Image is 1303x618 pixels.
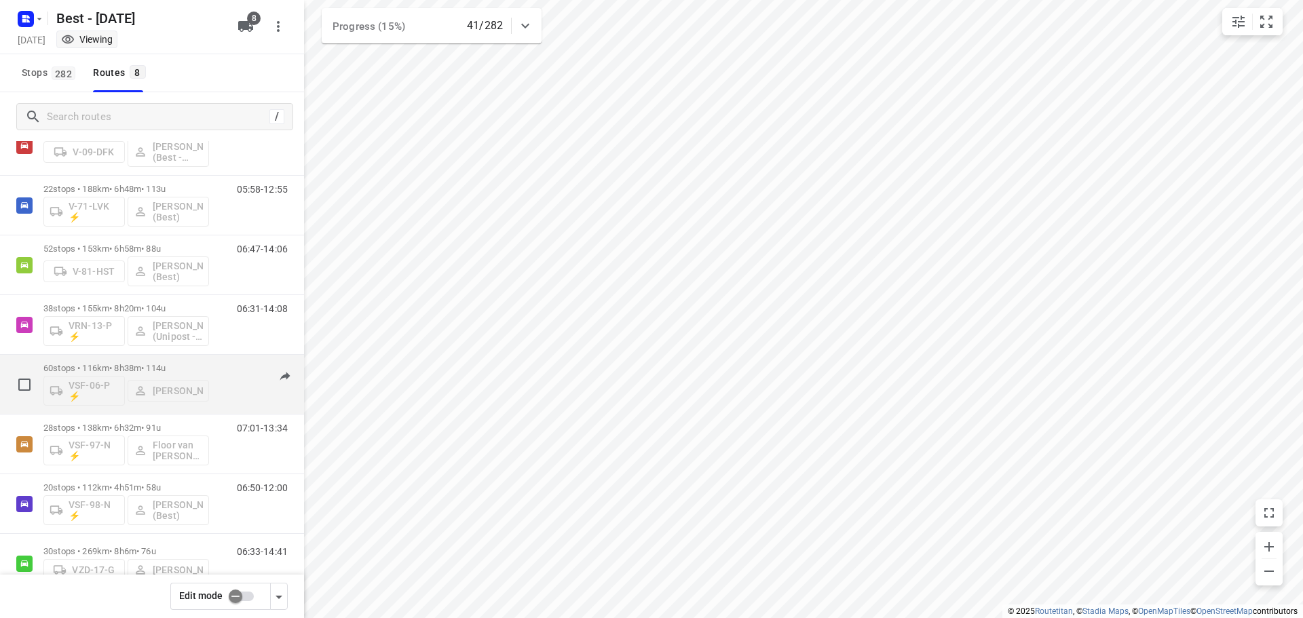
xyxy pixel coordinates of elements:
a: OpenStreetMap [1196,606,1253,616]
span: Progress (15%) [333,20,405,33]
div: small contained button group [1222,8,1283,35]
button: Fit zoom [1253,8,1280,35]
a: Stadia Maps [1082,606,1129,616]
a: OpenMapTiles [1138,606,1190,616]
p: 22 stops • 188km • 6h48m • 113u [43,184,209,194]
li: © 2025 , © , © © contributors [1008,606,1298,616]
span: 282 [52,66,75,80]
div: / [269,109,284,124]
button: More [265,13,292,40]
a: Routetitan [1035,606,1073,616]
input: Search routes [47,107,269,128]
p: 30 stops • 269km • 8h6m • 76u [43,546,209,556]
p: 05:58-12:55 [237,184,288,195]
p: 06:33-14:41 [237,546,288,557]
p: 06:47-14:06 [237,244,288,254]
button: 8 [232,13,259,40]
p: 60 stops • 116km • 8h38m • 114u [43,363,209,373]
span: Edit mode [179,590,223,601]
p: 52 stops • 153km • 6h58m • 88u [43,244,209,254]
span: Stops [22,64,79,81]
div: You are currently in view mode. To make any changes, go to edit project. [61,33,113,46]
p: 20 stops • 112km • 4h51m • 58u [43,482,209,493]
span: 8 [130,65,146,79]
div: Driver app settings [271,587,287,604]
p: 06:31-14:08 [237,303,288,314]
button: Map settings [1225,8,1252,35]
div: Progress (15%)41/282 [322,8,542,43]
p: 38 stops • 155km • 8h20m • 104u [43,303,209,313]
p: 07:01-13:34 [237,423,288,433]
p: 28 stops • 138km • 6h32m • 91u [43,423,209,433]
p: 41/282 [467,18,503,34]
p: 06:50-12:00 [237,482,288,493]
div: Routes [93,64,149,81]
span: 8 [247,12,261,25]
span: Select [11,371,38,398]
